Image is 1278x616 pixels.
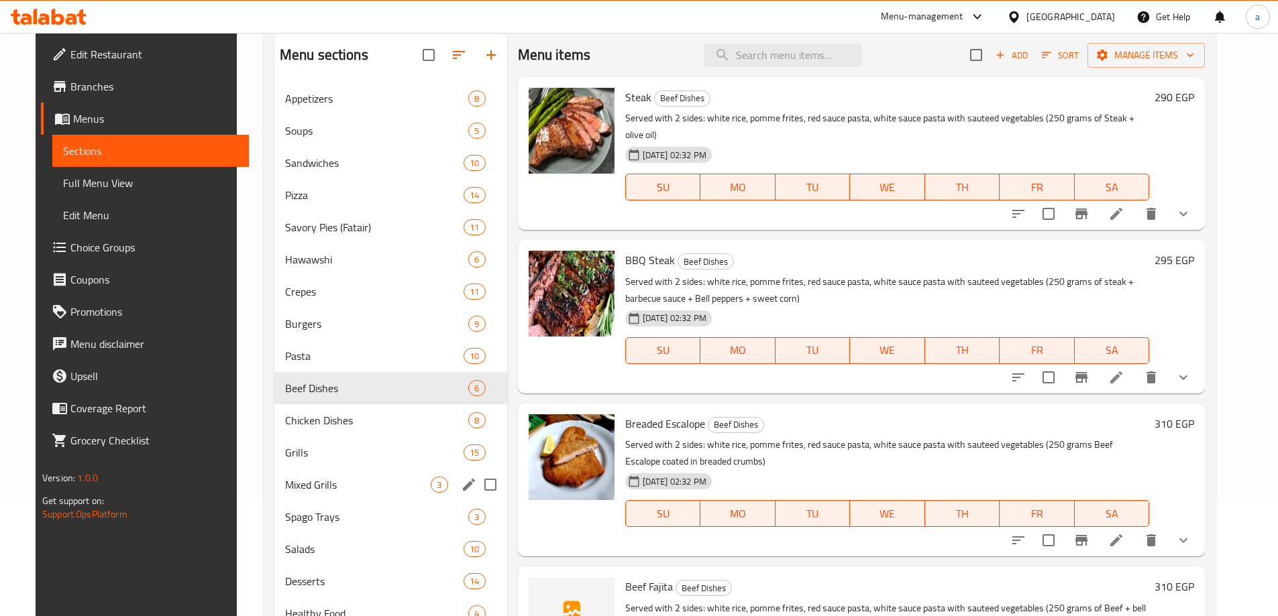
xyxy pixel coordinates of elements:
[529,88,615,174] img: Steak
[469,414,484,427] span: 8
[464,543,484,556] span: 10
[464,575,484,588] span: 14
[1034,526,1063,554] span: Select to update
[1034,200,1063,228] span: Select to update
[285,123,469,139] span: Soups
[285,316,469,332] div: Burgers
[70,368,238,384] span: Upsell
[469,93,484,105] span: 8
[1135,361,1167,393] button: delete
[855,178,920,197] span: WE
[52,167,249,199] a: Full Menu View
[41,296,249,328] a: Promotions
[1175,206,1191,222] svg: Show Choices
[464,157,484,170] span: 10
[70,271,238,288] span: Coupons
[1167,524,1200,556] button: show more
[469,125,484,137] span: 5
[285,348,464,364] span: Pasta
[700,337,776,364] button: MO
[1065,361,1098,393] button: Branch-specific-item
[42,469,75,487] span: Version:
[990,45,1033,66] span: Add item
[274,243,507,275] div: Hawawshi6
[655,90,710,106] span: Beef Dishes
[274,82,507,115] div: Appetizers8
[676,580,731,596] span: Beef Dishes
[63,207,238,223] span: Edit Menu
[1000,337,1075,364] button: FR
[274,436,507,469] div: Grills15
[700,174,776,200] button: MO
[1002,361,1034,393] button: sort-choices
[1167,198,1200,230] button: show more
[285,90,469,107] span: Appetizers
[285,187,464,203] div: Pizza
[1155,577,1194,596] h6: 310 EGP
[274,372,507,404] div: Beef Dishes6
[73,111,238,127] span: Menus
[1075,174,1150,200] button: SA
[1108,206,1124,222] a: Edit menu item
[850,174,925,200] button: WE
[625,500,700,527] button: SU
[676,580,732,596] div: Beef Dishes
[285,444,464,460] div: Grills
[706,178,770,197] span: MO
[468,123,485,139] div: items
[42,492,104,509] span: Get support on:
[52,135,249,167] a: Sections
[443,39,475,71] span: Sort sections
[708,417,764,433] div: Beef Dishes
[285,284,464,300] span: Crepes
[274,404,507,436] div: Chicken Dishes8
[41,263,249,296] a: Coupons
[1039,45,1082,66] button: Sort
[70,78,238,95] span: Branches
[1098,47,1194,64] span: Manage items
[285,251,469,267] span: Hawawshi
[274,179,507,211] div: Pizza14
[274,147,507,179] div: Sandwiches10
[285,477,431,493] span: Mixed Grills
[925,337,1000,364] button: TH
[1005,504,1069,523] span: FR
[1080,178,1144,197] span: SA
[625,87,651,107] span: Steak
[625,273,1149,307] p: Served with 2 sides: white rice, pomme frites, red sauce pasta, white sauce pasta with sauteed ve...
[625,250,675,270] span: BBQ Steak
[631,341,695,360] span: SU
[776,174,851,200] button: TU
[70,336,238,352] span: Menu disclaimer
[285,380,469,396] div: Beef Dishes
[625,436,1149,470] p: Served with 2 sides: white rice, pomme frites, red sauce pasta, white sauce pasta with sauteed ve...
[274,533,507,565] div: Salads10
[1065,524,1098,556] button: Branch-specific-item
[285,219,464,235] span: Savory Pies (Fatair)
[469,382,484,395] span: 6
[518,45,591,65] h2: Menu items
[706,341,770,360] span: MO
[469,511,484,523] span: 3
[625,576,673,597] span: Beef Fajita
[41,328,249,360] a: Menu disclaimer
[1175,369,1191,385] svg: Show Choices
[459,475,479,495] button: edit
[1167,361,1200,393] button: show more
[468,509,485,525] div: items
[274,469,507,501] div: Mixed Grills3edit
[285,509,469,525] span: Spago Trays
[625,414,705,434] span: Breaded Escalope
[1175,532,1191,548] svg: Show Choices
[70,400,238,416] span: Coverage Report
[280,45,368,65] h2: Menu sections
[637,149,712,162] span: [DATE] 02:32 PM
[625,110,1149,143] p: Served with 2 sides: white rice, pomme frites, red sauce pasta, white sauce pasta with sauteed ve...
[1033,45,1087,66] span: Sort items
[1002,198,1034,230] button: sort-choices
[41,424,249,456] a: Grocery Checklist
[776,337,851,364] button: TU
